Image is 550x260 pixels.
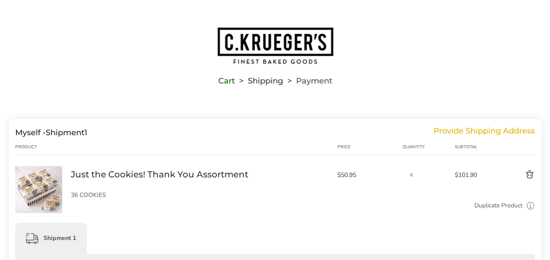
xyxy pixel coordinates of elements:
[15,128,87,137] div: Shipment
[9,27,541,65] a: Go to home page
[15,166,62,213] img: Just the Cookies! Thank You Assortment
[15,223,87,254] div: Shipment 1
[71,169,248,180] a: Just the Cookies! Thank You Assortment
[337,171,398,179] span: $50.95
[474,201,523,210] a: Duplicate Product
[84,128,87,137] span: 1
[491,170,535,180] button: Delete product
[403,166,420,183] input: Quantity input
[455,171,491,179] span: $101.90
[337,143,403,150] div: Price
[217,27,334,65] img: C.KRUEGER'S
[403,143,455,150] div: Quantity
[15,128,46,137] span: Myself -
[433,128,535,137] div: Provide Shipping Address
[296,78,332,84] span: Payment
[455,143,491,150] div: Subtotal
[71,192,329,198] p: 36 COOKIES
[15,143,71,150] div: Product
[218,78,235,84] a: Cart
[235,78,283,84] li: Shipping
[15,166,62,174] a: Just the Cookies! Thank You Assortment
